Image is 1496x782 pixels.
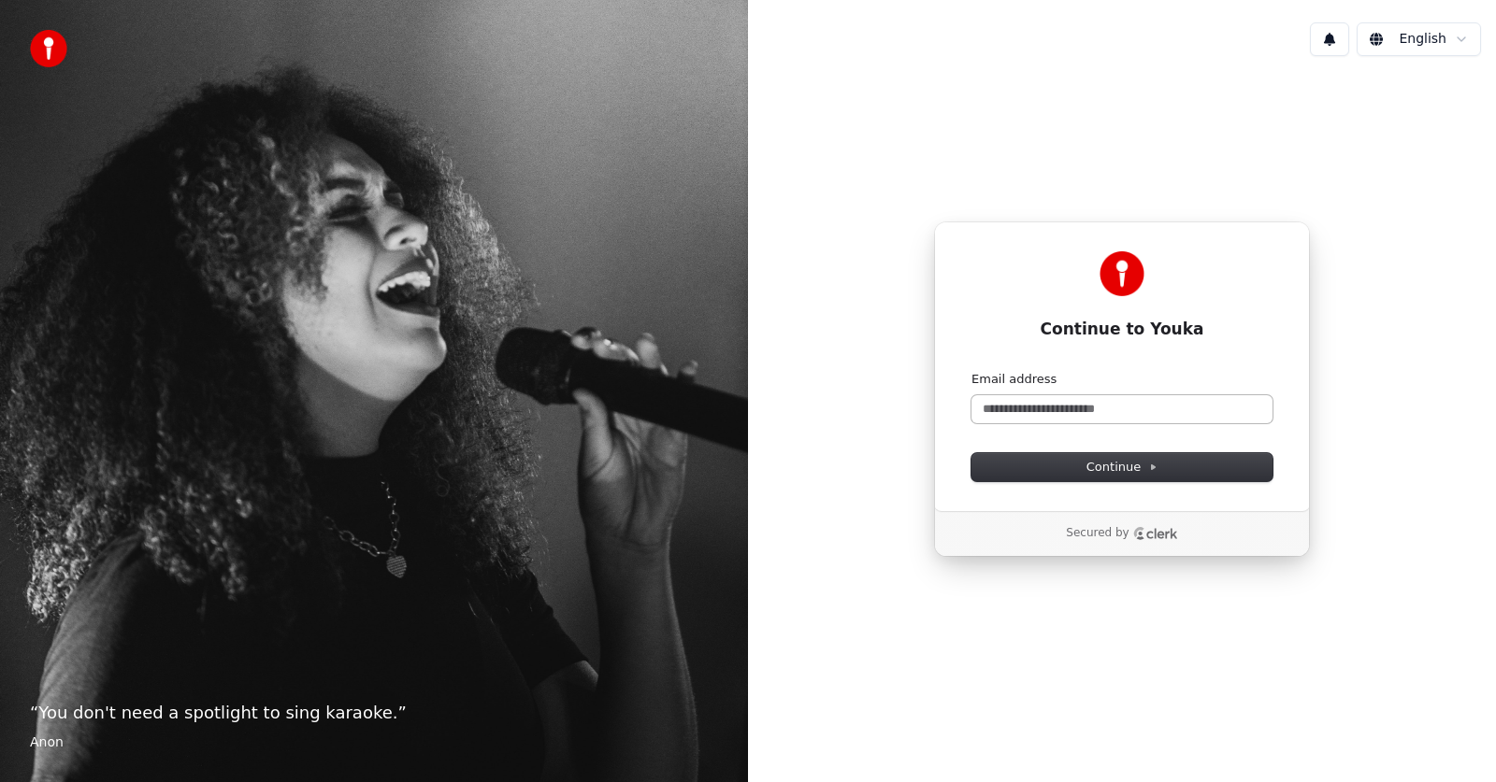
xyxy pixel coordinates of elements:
[30,30,67,67] img: youka
[971,319,1273,341] h1: Continue to Youka
[1086,459,1158,476] span: Continue
[971,453,1273,481] button: Continue
[1100,251,1144,296] img: Youka
[971,371,1057,388] label: Email address
[30,700,718,726] p: “ You don't need a spotlight to sing karaoke. ”
[30,733,718,752] footer: Anon
[1133,527,1178,540] a: Clerk logo
[1066,526,1129,541] p: Secured by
